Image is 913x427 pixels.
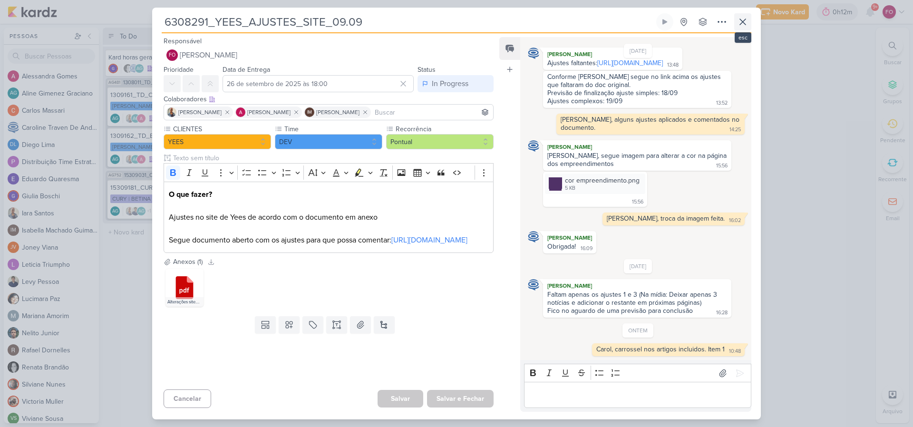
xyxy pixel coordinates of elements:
[545,281,729,291] div: [PERSON_NAME]
[581,245,592,252] div: 16:09
[667,61,679,69] div: 13:48
[545,174,645,194] div: cor empreendimento.png
[524,364,751,382] div: Editor toolbar
[386,134,494,149] button: Pontual
[735,32,751,43] div: esc
[164,182,494,253] div: Editor editing area: main
[164,94,494,104] div: Colaboradores
[528,279,539,291] img: Caroline Traven De Andrade
[283,124,382,134] label: Time
[547,152,728,168] div: [PERSON_NAME], segue imagem para alterar a cor na página dos empreendimentos
[547,89,727,97] div: Previsão de finalização ajuste simples: 18/09
[432,78,468,89] div: In Progress
[316,108,359,116] span: [PERSON_NAME]
[716,162,728,170] div: 15:56
[418,66,436,74] label: Status
[164,37,202,45] label: Responsável
[167,107,176,117] img: Iara Santos
[607,214,725,223] div: [PERSON_NAME], troca da imagem feita.
[275,134,382,149] button: DEV
[597,59,663,67] a: [URL][DOMAIN_NAME]
[729,217,741,224] div: 16:02
[164,389,211,408] button: Cancelar
[223,66,270,74] label: Data de Entrega
[547,59,663,67] div: Ajustes faltantes:
[164,47,494,64] button: FO [PERSON_NAME]
[632,198,643,206] div: 15:56
[661,18,669,26] div: Ligar relógio
[164,66,194,74] label: Prioridade
[164,134,271,149] button: YEES
[169,189,488,246] p: Ajustes no site de Yees de acordo com o documento em anexo Segue documento aberto com os ajustes ...
[565,184,640,192] div: 5 KB
[545,233,594,243] div: [PERSON_NAME]
[729,348,741,355] div: 10:48
[418,75,494,92] button: In Progress
[549,177,562,191] img: TCZ4dSeYtCJS00QfYayP5FAQkm7uuMDFk219yUHU.png
[169,190,212,199] strong: O que fazer?
[729,126,741,134] div: 14:25
[373,107,491,118] input: Buscar
[528,231,539,243] img: Caroline Traven De Andrade
[391,235,467,245] a: [URL][DOMAIN_NAME]
[547,73,727,89] div: Conforme [PERSON_NAME] segue no link acima os ajustes que faltaram do doc original.
[565,175,640,185] div: cor empreendimento.png
[236,107,245,117] img: Alessandra Gomes
[524,382,751,408] div: Editor editing area: main
[395,124,494,134] label: Recorrência
[247,108,291,116] span: [PERSON_NAME]
[561,116,741,132] div: [PERSON_NAME], alguns ajustes aplicados e comentados no documento.
[223,75,414,92] input: Select a date
[547,97,622,105] div: Ajustes complexos: 19/09
[596,345,725,353] div: Carol, carrossel nos artigos incluidos. Item 1
[545,49,680,59] div: [PERSON_NAME]
[162,13,654,30] input: Kard Sem Título
[547,243,576,251] div: Obrigada!
[545,142,729,152] div: [PERSON_NAME]
[171,153,494,163] input: Texto sem título
[528,48,539,59] img: Caroline Traven De Andrade
[178,108,222,116] span: [PERSON_NAME]
[716,309,728,317] div: 16:28
[173,257,203,267] div: Anexos (1)
[716,99,728,107] div: 13:52
[180,49,237,61] span: [PERSON_NAME]
[166,49,178,61] div: Fabio Oliveira
[172,124,271,134] label: CLIENTES
[164,163,494,182] div: Editor toolbar
[305,107,314,117] div: Isabella Machado Guimarães
[547,291,727,307] div: Faltam apenas os ajustes 1 e 3 (Na mídia: Deixar apenas 3 notícias e adicionar o restante em próx...
[165,297,204,307] div: Alterações site.pdf
[528,140,539,152] img: Caroline Traven De Andrade
[307,110,312,115] p: IM
[547,307,693,315] div: Fico no aguardo de uma previsão para conclusão
[169,53,175,58] p: FO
